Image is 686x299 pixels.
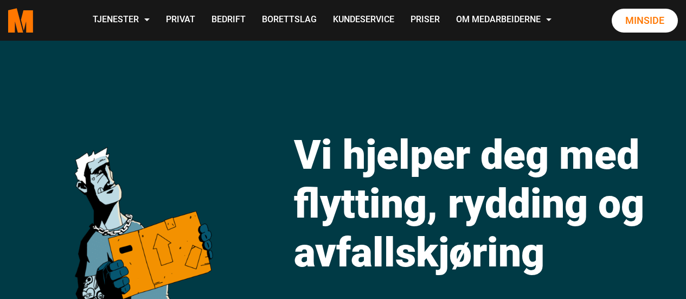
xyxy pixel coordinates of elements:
a: Kundeservice [325,1,402,40]
h1: Vi hjelper deg med flytting, rydding og avfallskjøring [294,130,678,277]
a: Borettslag [254,1,325,40]
a: Priser [402,1,448,40]
a: Minside [612,9,678,33]
a: Privat [158,1,203,40]
a: Om Medarbeiderne [448,1,560,40]
a: Tjenester [85,1,158,40]
a: Bedrift [203,1,254,40]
